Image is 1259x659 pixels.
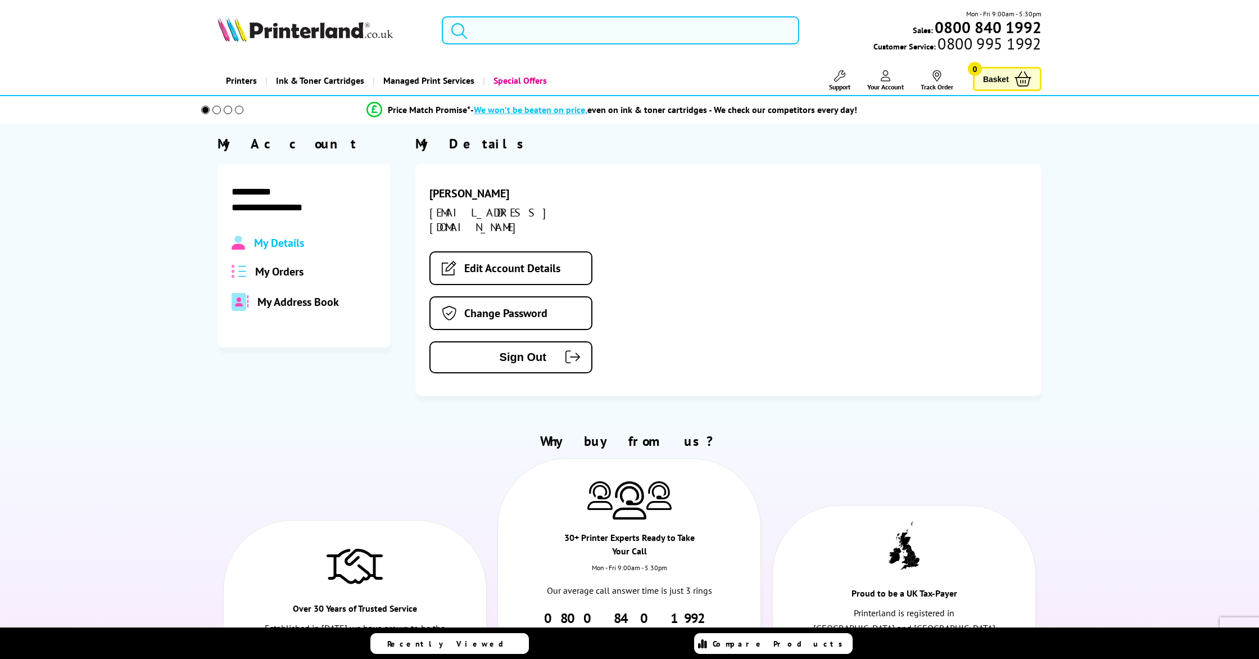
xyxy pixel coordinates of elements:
p: Our average call answer time is just 3 rings [538,583,722,598]
a: Special Offers [483,66,555,95]
div: Proud to be a UK Tax-Payer [839,586,970,606]
span: Mon - Fri 9:00am - 5:30pm [966,8,1041,19]
span: Sign Out [447,351,546,364]
img: all-order.svg [232,265,246,278]
span: Support [829,83,850,91]
a: Compare Products [694,633,853,654]
b: 0800 840 1992 [935,17,1041,38]
a: Edit Account Details [429,251,592,285]
a: Managed Print Services [373,66,483,95]
a: 0800 840 1992 [544,610,714,627]
span: 0 [968,62,982,76]
button: Sign Out [429,341,592,373]
a: 0800 840 1992 [933,22,1041,33]
span: My Details [254,236,304,250]
span: 0800 995 1992 [936,38,1041,49]
a: Recently Viewed [370,633,529,654]
span: Ink & Toner Cartridges [276,66,364,95]
span: Recently Viewed [387,639,515,649]
a: Your Account [867,70,904,91]
img: Profile.svg [232,236,244,250]
img: Printer Experts [646,481,672,510]
a: Printers [218,66,265,95]
a: Support [829,70,850,91]
div: [PERSON_NAME] [429,186,627,201]
a: Change Password [429,296,592,330]
span: Compare Products [713,639,849,649]
div: [EMAIL_ADDRESS][DOMAIN_NAME] [429,205,627,234]
img: Printer Experts [587,481,613,510]
div: My Details [415,135,1041,152]
li: modal_Promise [185,100,1038,120]
img: Trusted Service [327,543,383,588]
span: Your Account [867,83,904,91]
div: Mon - Fri 9:00am - 5.30pm [498,563,760,583]
img: Printer Experts [613,481,646,520]
a: Basket 0 [973,67,1041,91]
img: address-book-duotone-solid.svg [232,293,248,311]
div: - even on ink & toner cartridges - We check our competitors every day! [470,104,857,115]
span: Customer Service: [873,38,1041,52]
div: 30+ Printer Experts Ready to Take Your Call [564,531,695,563]
span: Sales: [913,25,933,35]
img: UK tax payer [889,521,920,573]
span: Basket [983,71,1009,87]
img: Printerland Logo [218,17,393,42]
span: My Orders [255,264,304,279]
a: Track Order [921,70,953,91]
h2: Why buy from us? [218,432,1041,450]
a: Printerland Logo [218,17,428,44]
div: Over 30 Years of Trusted Service [289,602,421,621]
span: My Address Book [257,295,339,309]
a: Ink & Toner Cartridges [265,66,373,95]
span: Price Match Promise* [388,104,470,115]
span: We won’t be beaten on price, [474,104,587,115]
div: My Account [218,135,391,152]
